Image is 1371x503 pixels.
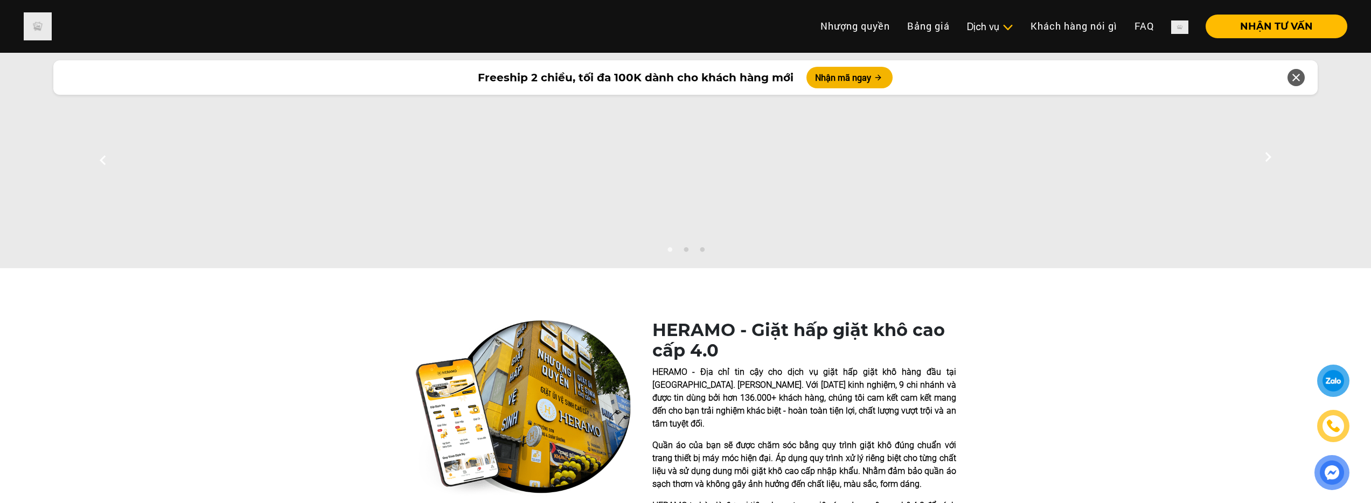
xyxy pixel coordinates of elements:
[1197,22,1347,31] a: NHẬN TƯ VẤN
[967,19,1013,34] div: Dịch vụ
[652,439,956,491] p: Quần áo của bạn sẽ được chăm sóc bằng quy trình giặt khô đúng chuẩn với trang thiết bị máy móc hi...
[1126,15,1163,38] a: FAQ
[652,320,956,361] h1: HERAMO - Giặt hấp giặt khô cao cấp 4.0
[1022,15,1126,38] a: Khách hàng nói gì
[652,366,956,430] p: HERAMO - Địa chỉ tin cậy cho dịch vụ giặt hấp giặt khô hàng đầu tại [GEOGRAPHIC_DATA]. [PERSON_NA...
[1002,22,1013,33] img: subToggleIcon
[812,15,899,38] a: Nhượng quyền
[680,247,691,257] button: 2
[806,67,893,88] button: Nhận mã ngay
[899,15,958,38] a: Bảng giá
[1206,15,1347,38] button: NHẬN TƯ VẤN
[1327,420,1339,432] img: phone-icon
[415,320,631,497] img: heramo-quality-banner
[1319,411,1348,441] a: phone-icon
[664,247,675,257] button: 1
[478,69,794,86] span: Freeship 2 chiều, tối đa 100K dành cho khách hàng mới
[697,247,707,257] button: 3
